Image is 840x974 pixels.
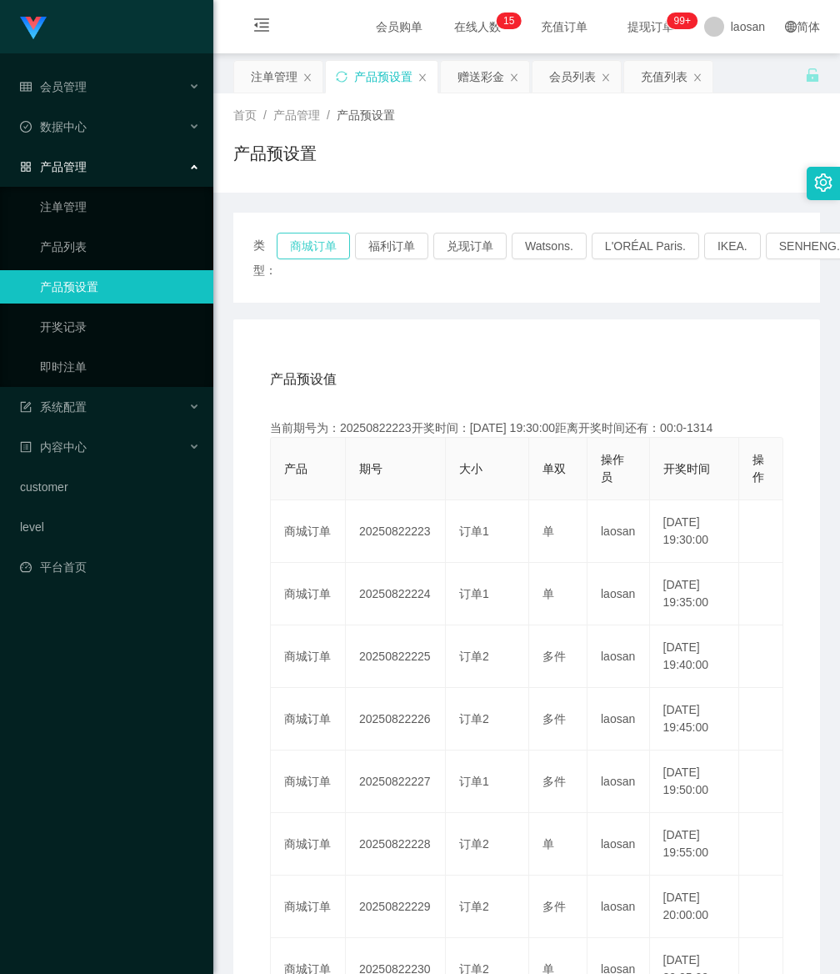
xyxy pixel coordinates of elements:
span: 订单1 [459,587,489,600]
div: 产品预设置 [354,61,412,93]
td: [DATE] 20:00:00 [650,876,740,938]
td: 20250822225 [346,625,446,688]
td: [DATE] 19:30:00 [650,500,740,563]
td: 商城订单 [271,625,346,688]
a: 即时注单 [40,350,200,384]
span: 操作 [752,453,764,484]
button: 商城订单 [277,233,350,259]
p: 5 [509,13,515,29]
a: 注单管理 [40,190,200,223]
span: / [263,108,267,122]
div: 注单管理 [251,61,297,93]
td: 商城订单 [271,688,346,751]
span: 首页 [233,108,257,122]
i: 图标: unlock [805,68,820,83]
span: 单 [542,587,554,600]
a: 图标: dashboard平台首页 [20,550,200,584]
sup: 925 [667,13,697,29]
sup: 15 [497,13,521,29]
i: 图标: menu-fold [233,1,290,54]
td: laosan [587,625,650,688]
td: 20250822223 [346,500,446,563]
span: 订单2 [459,837,489,851]
td: 20250822227 [346,751,446,813]
span: 产品管理 [20,160,87,173]
td: laosan [587,751,650,813]
td: [DATE] 19:50:00 [650,751,740,813]
td: [DATE] 19:40:00 [650,625,740,688]
span: 内容中心 [20,440,87,454]
span: 多件 [542,775,566,788]
span: 单 [542,525,554,538]
i: 图标: form [20,401,32,413]
span: 订单1 [459,525,489,538]
a: 产品列表 [40,230,200,264]
span: / [327,108,330,122]
i: 图标: global [785,21,797,33]
span: 大小 [459,462,482,475]
td: 20250822228 [346,813,446,876]
i: 图标: close [509,73,519,83]
td: 20250822226 [346,688,446,751]
td: 商城订单 [271,876,346,938]
i: 图标: appstore-o [20,161,32,173]
i: 图标: profile [20,441,32,453]
a: 开奖记录 [40,310,200,344]
a: 产品预设置 [40,270,200,304]
div: 当前期号为：20250822223开奖时间：[DATE] 19:30:00距离开奖时间还有：00:0-1314 [270,419,783,437]
span: 单 [542,837,554,851]
i: 图标: check-circle-o [20,121,32,133]
button: Watsons. [512,233,587,259]
td: 商城订单 [271,500,346,563]
span: 多件 [542,712,566,725]
span: 多件 [542,900,566,913]
td: laosan [587,563,650,625]
a: customer [20,470,200,504]
i: 图标: setting [814,173,832,192]
span: 在线人数 [446,21,509,33]
span: 操作员 [601,453,624,484]
td: laosan [587,688,650,751]
i: 图标: close [302,73,312,83]
span: 会员管理 [20,80,87,93]
span: 提现订单 [619,21,682,33]
span: 产品管理 [273,108,320,122]
h1: 产品预设置 [233,141,317,166]
i: 图标: close [692,73,702,83]
td: laosan [587,813,650,876]
div: 会员列表 [549,61,596,93]
a: level [20,510,200,544]
span: 充值订单 [532,21,596,33]
img: logo.9652507e.png [20,17,47,40]
td: laosan [587,876,650,938]
span: 产品预设置 [337,108,395,122]
td: [DATE] 19:55:00 [650,813,740,876]
td: [DATE] 19:35:00 [650,563,740,625]
div: 充值列表 [641,61,687,93]
span: 数据中心 [20,120,87,133]
span: 期号 [359,462,382,475]
td: 商城订单 [271,751,346,813]
td: 20250822229 [346,876,446,938]
div: 赠送彩金 [457,61,504,93]
i: 图标: close [417,73,427,83]
button: IKEA. [704,233,761,259]
button: 福利订单 [355,233,428,259]
button: L'ORÉAL Paris. [592,233,699,259]
span: 单双 [542,462,566,475]
td: 商城订单 [271,813,346,876]
span: 类型： [253,233,277,283]
button: 兑现订单 [433,233,507,259]
span: 多件 [542,650,566,663]
span: 订单1 [459,775,489,788]
i: 图标: table [20,81,32,93]
td: [DATE] 19:45:00 [650,688,740,751]
span: 开奖时间 [663,462,710,475]
span: 产品 [284,462,307,475]
td: 20250822224 [346,563,446,625]
span: 订单2 [459,650,489,663]
i: 图标: sync [336,71,347,83]
span: 系统配置 [20,400,87,414]
p: 1 [503,13,509,29]
span: 订单2 [459,712,489,725]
